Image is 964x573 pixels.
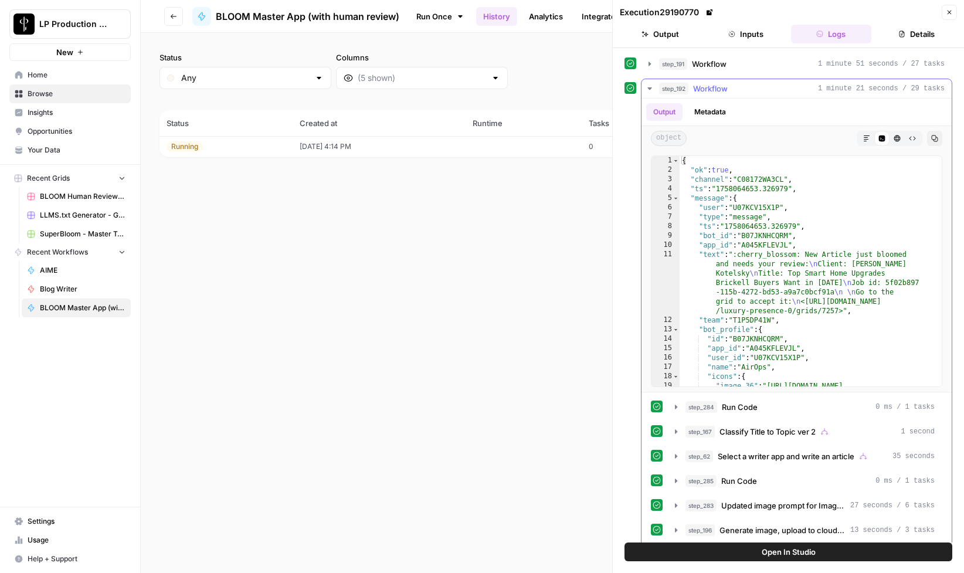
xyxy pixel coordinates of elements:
span: 13 seconds / 3 tasks [850,525,935,535]
span: Workflow [693,83,728,94]
span: step_191 [659,58,687,70]
button: 13 seconds / 3 tasks [668,521,942,540]
span: Classify Title to Topic ver 2 [719,426,816,438]
div: 12 [651,316,680,325]
button: 1 minute 51 seconds / 27 tasks [641,55,952,73]
div: 17 [651,362,680,372]
a: Run Once [409,6,471,26]
a: Browse [9,84,131,103]
div: 8 [651,222,680,231]
button: Output [646,103,683,121]
span: 27 seconds / 6 tasks [850,500,935,511]
div: 14 [651,334,680,344]
td: 0 [582,136,673,157]
th: Status [159,110,293,136]
a: Integrate [575,7,623,26]
div: 6 [651,203,680,212]
span: Run Code [722,401,758,413]
button: New [9,43,131,61]
span: Home [28,70,125,80]
a: LLMS.txt Generator - Grid [22,206,131,225]
span: BLOOM Master App (with human review) [216,9,399,23]
span: step_196 [685,524,715,536]
button: Metadata [687,103,733,121]
span: BLOOM Human Review (ver2) [40,191,125,202]
span: 0 ms / 1 tasks [875,402,935,412]
button: Output [620,25,701,43]
th: Created at [293,110,466,136]
div: 13 [651,325,680,334]
div: 18 [651,372,680,381]
a: Usage [9,531,131,550]
span: Opportunities [28,126,125,137]
button: 27 seconds / 6 tasks [668,496,942,515]
button: 35 seconds [668,447,942,466]
span: Insights [28,107,125,118]
span: 35 seconds [892,451,935,462]
a: Settings [9,512,131,531]
span: Toggle code folding, rows 13 through 26 [673,325,679,334]
button: 1 second [668,422,942,441]
span: step_283 [685,500,717,511]
label: Columns [336,52,508,63]
span: 1 minute 21 seconds / 29 tasks [818,83,945,94]
button: Open In Studio [624,543,952,561]
span: Workflow [692,58,727,70]
div: 2 [651,165,680,175]
span: Select a writer app and write an article [718,450,854,462]
span: (1 records) [159,89,945,110]
a: BLOOM Human Review (ver2) [22,187,131,206]
button: Help + Support [9,550,131,568]
span: New [56,46,73,58]
button: Recent Grids [9,169,131,187]
span: Toggle code folding, rows 5 through 53 [673,194,679,203]
a: Home [9,66,131,84]
div: Execution 29190770 [620,6,715,18]
div: 16 [651,353,680,362]
a: Analytics [522,7,570,26]
button: 0 ms / 1 tasks [668,472,942,490]
div: 19 [651,381,680,409]
button: Workspace: LP Production Workloads [9,9,131,39]
span: Recent Grids [27,173,70,184]
span: SuperBloom - Master Topic List [40,229,125,239]
span: Open In Studio [762,546,816,558]
span: LLMS.txt Generator - Grid [40,210,125,221]
span: step_167 [685,426,715,438]
span: Updated image prompt for Imagen 4 [721,500,846,511]
a: Insights [9,103,131,122]
div: 9 [651,231,680,240]
span: LP Production Workloads [39,18,110,30]
span: Help + Support [28,554,125,564]
span: Settings [28,516,125,527]
div: Running [167,141,203,152]
span: Blog Writer [40,284,125,294]
span: step_192 [659,83,688,94]
a: Your Data [9,141,131,160]
div: 5 [651,194,680,203]
a: History [476,7,517,26]
img: LP Production Workloads Logo [13,13,35,35]
div: 10 [651,240,680,250]
button: Inputs [705,25,786,43]
input: (5 shown) [358,72,486,84]
button: Logs [791,25,872,43]
span: step_285 [685,475,717,487]
span: 0 ms / 1 tasks [875,476,935,486]
div: 7 [651,212,680,222]
input: Any [181,72,310,84]
span: Your Data [28,145,125,155]
td: [DATE] 4:14 PM [293,136,466,157]
span: Toggle code folding, rows 18 through 22 [673,372,679,381]
button: 0 ms / 1 tasks [668,398,942,416]
span: Usage [28,535,125,545]
div: 11 [651,250,680,316]
span: Generate image, upload to cloudinary [719,524,846,536]
span: BLOOM Master App (with human review) [40,303,125,313]
button: 1 minute 21 seconds / 29 tasks [641,79,952,98]
span: step_62 [685,450,713,462]
span: Recent Workflows [27,247,88,257]
label: Status [159,52,331,63]
a: BLOOM Master App (with human review) [22,299,131,317]
span: AIME [40,265,125,276]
